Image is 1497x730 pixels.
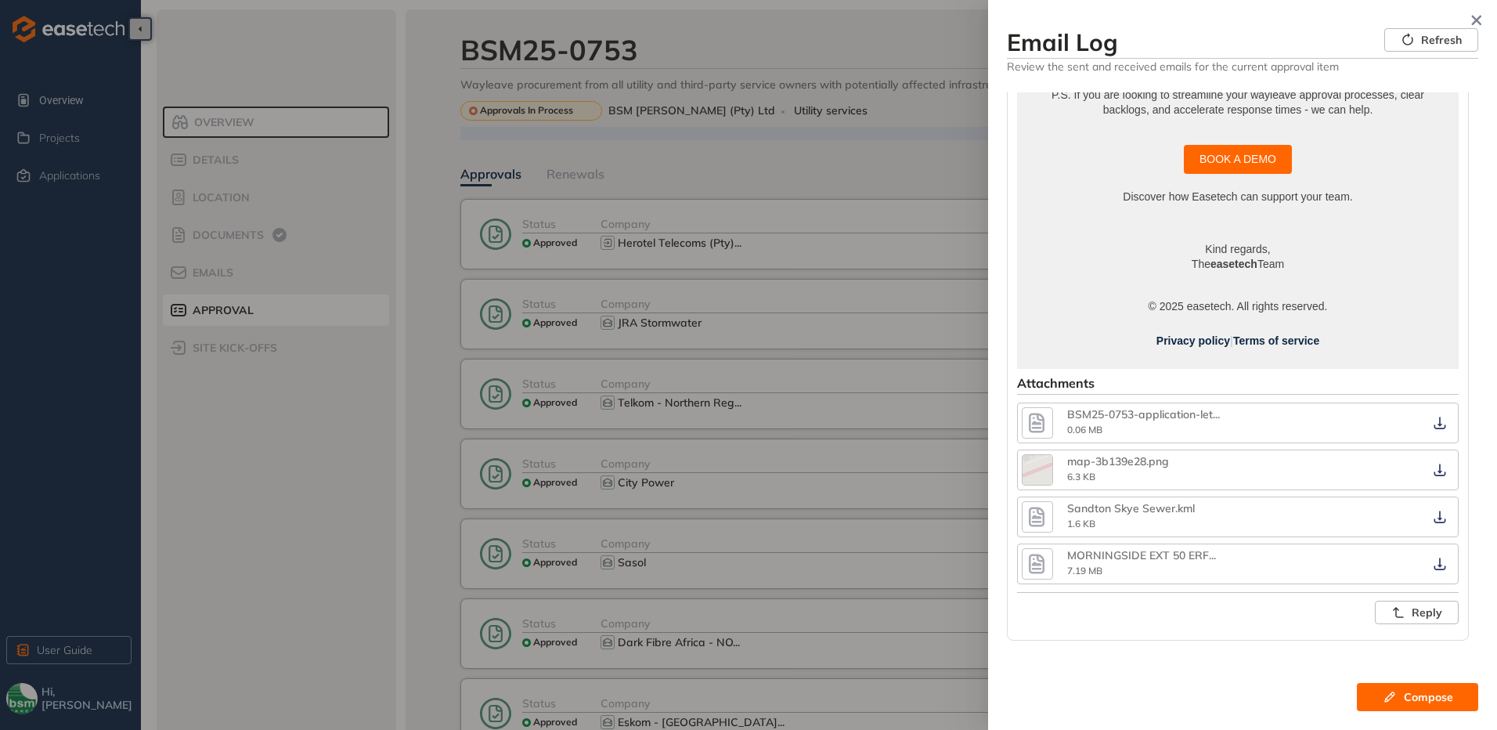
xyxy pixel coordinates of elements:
strong: easetech [1210,258,1257,270]
p: P.S. If you are looking to streamline your wayleave approval processes, clear backlogs, and accel... [1050,88,1426,118]
span: 7.19 MB [1067,565,1102,576]
a: Terms of service [1233,334,1319,347]
span: BOOK A DEMO [1199,153,1276,165]
button: Compose [1357,683,1478,711]
p: Discover how Easetech can support your team. [1050,190,1426,205]
div: Sandton Skye Sewer.kml [1067,502,1224,515]
div: BSM25-0753-application-letter.pdf [1067,408,1224,421]
button: Reply [1375,601,1459,624]
a: BOOK A DEMO [1184,145,1292,174]
h3: Email Log [1007,28,1384,56]
span: Review the sent and received emails for the current approval item [1007,59,1478,74]
span: ... [1213,407,1220,421]
span: Refresh [1421,31,1462,49]
div: map-3b139e28.png [1067,455,1224,468]
span: Compose [1404,688,1453,706]
p: Kind regards, The Team [1050,242,1426,273]
div: MORNINGSIDE EXT 50 ERF 1738 SEWER APPROVE.pdf [1067,549,1224,562]
span: 1.6 KB [1067,518,1095,529]
span: Reply [1412,604,1442,621]
span: BSM25-0753-application-let [1067,407,1213,421]
span: ... [1209,548,1216,562]
p: © 2025 easetech. All rights reserved. [1050,299,1426,315]
button: Refresh [1384,28,1478,52]
span: MORNINGSIDE EXT 50 ERF [1067,548,1209,562]
span: 6.3 KB [1067,471,1095,482]
span: 0.06 MB [1067,424,1102,435]
span: Attachments [1017,375,1095,391]
a: Privacy policy [1156,334,1230,347]
strong: | [1156,334,1319,347]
